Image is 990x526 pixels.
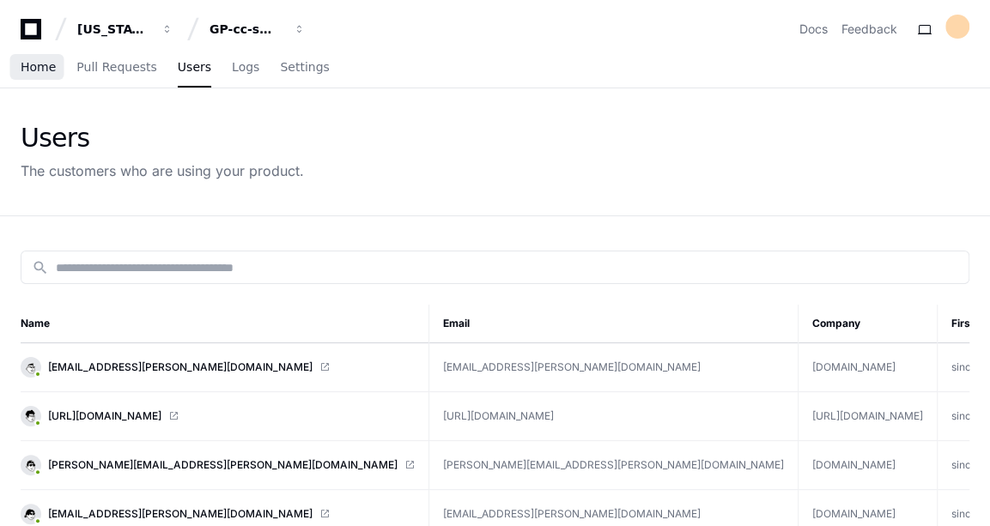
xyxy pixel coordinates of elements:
span: [EMAIL_ADDRESS][PERSON_NAME][DOMAIN_NAME] [48,360,313,374]
span: Home [21,62,56,72]
mat-icon: search [32,259,49,276]
div: GP-cc-sml-apps [210,21,283,38]
td: [EMAIL_ADDRESS][PERSON_NAME][DOMAIN_NAME] [429,343,799,392]
img: 7.svg [22,359,39,375]
td: [PERSON_NAME][EMAIL_ADDRESS][PERSON_NAME][DOMAIN_NAME] [429,441,799,490]
a: Home [21,48,56,88]
div: Users [21,123,304,154]
button: GP-cc-sml-apps [203,14,313,45]
th: Name [21,305,429,343]
button: [US_STATE] Pacific [70,14,180,45]
span: [URL][DOMAIN_NAME] [48,409,161,423]
span: [PERSON_NAME][EMAIL_ADDRESS][PERSON_NAME][DOMAIN_NAME] [48,458,398,472]
td: [DOMAIN_NAME] [799,343,938,392]
a: [PERSON_NAME][EMAIL_ADDRESS][PERSON_NAME][DOMAIN_NAME] [21,455,415,475]
span: Logs [232,62,259,72]
td: [URL][DOMAIN_NAME] [799,392,938,441]
th: Company [799,305,938,343]
a: Settings [280,48,329,88]
img: 6.svg [22,456,39,473]
a: Pull Requests [76,48,156,88]
th: Email [429,305,799,343]
div: The customers who are using your product. [21,160,304,181]
img: 5.svg [22,408,39,424]
a: Users [178,48,211,88]
a: [EMAIL_ADDRESS][PERSON_NAME][DOMAIN_NAME] [21,357,415,378]
td: [DOMAIN_NAME] [799,441,938,490]
span: Users [178,62,211,72]
a: [URL][DOMAIN_NAME] [21,406,415,426]
a: [EMAIL_ADDRESS][PERSON_NAME][DOMAIN_NAME] [21,504,415,524]
span: [EMAIL_ADDRESS][PERSON_NAME][DOMAIN_NAME] [48,507,313,521]
span: Pull Requests [76,62,156,72]
span: Settings [280,62,329,72]
button: Feedback [841,21,897,38]
a: Docs [799,21,828,38]
td: [URL][DOMAIN_NAME] [429,392,799,441]
a: Logs [232,48,259,88]
img: 2.svg [22,505,39,522]
div: [US_STATE] Pacific [77,21,151,38]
